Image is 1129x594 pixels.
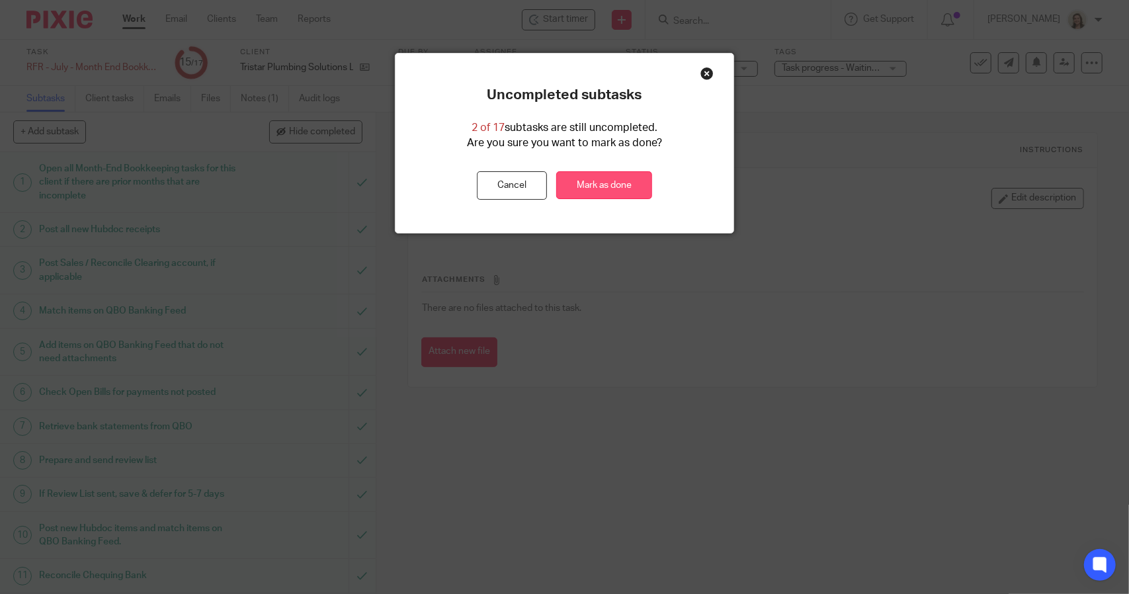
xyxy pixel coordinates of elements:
p: Are you sure you want to mark as done? [467,136,662,151]
div: Close this dialog window [700,67,714,80]
p: subtasks are still uncompleted. [472,120,657,136]
p: Uncompleted subtasks [487,87,642,104]
a: Mark as done [556,171,652,200]
span: 2 of 17 [472,122,505,133]
button: Cancel [477,171,547,200]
